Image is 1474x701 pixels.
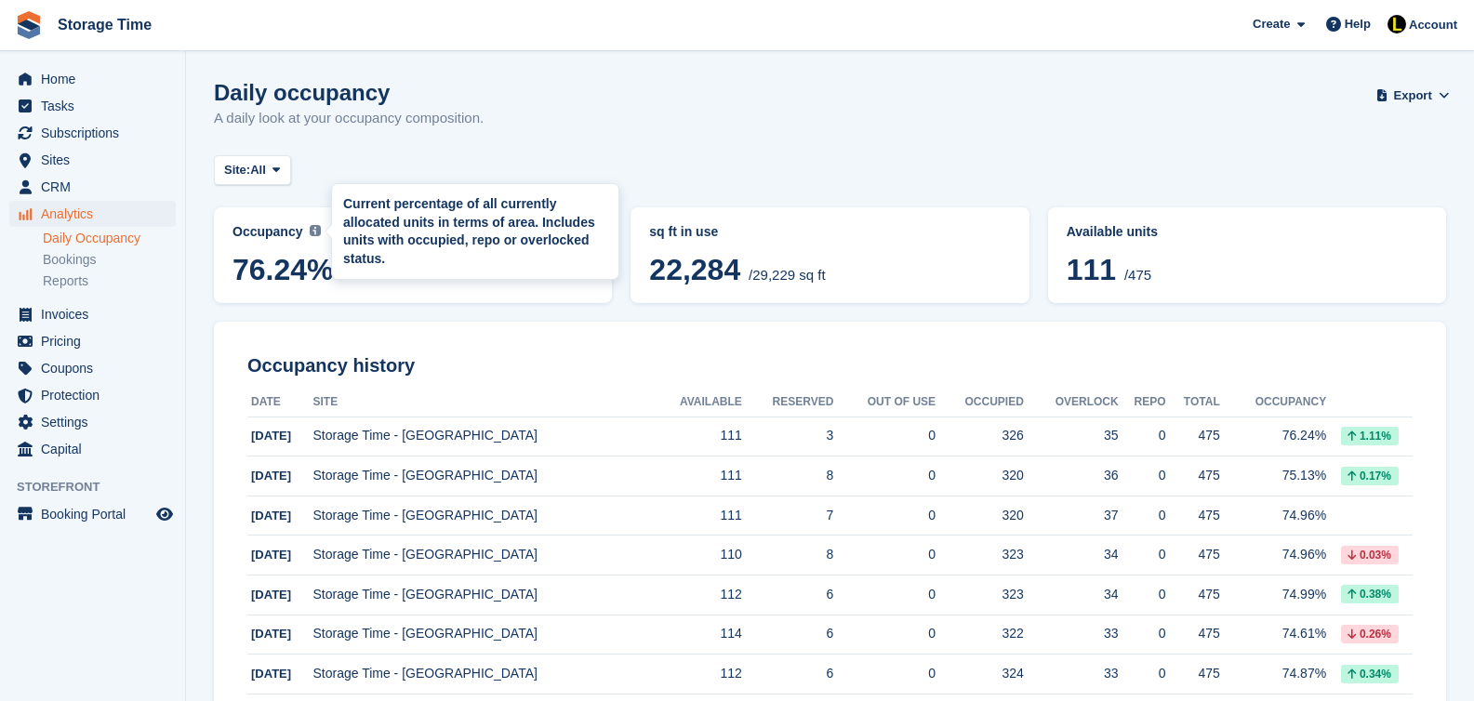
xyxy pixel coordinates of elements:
div: 324 [936,664,1024,683]
th: Overlock [1024,388,1119,417]
th: Site [312,388,648,417]
span: 76.24% [232,253,593,286]
span: 111 [1067,253,1116,286]
th: Date [247,388,312,417]
a: Daily Occupancy [43,230,176,247]
div: 0.34% [1341,665,1399,683]
img: stora-icon-8386f47178a22dfd0bd8f6a31ec36ba5ce8667c1dd55bd0f319d3a0aa187defe.svg [15,11,43,39]
td: 111 [649,456,742,496]
th: Available [649,388,742,417]
td: 74.96% [1220,536,1326,575]
span: Analytics [41,201,153,227]
span: All [250,161,266,179]
a: Preview store [153,503,176,525]
td: 8 [742,536,833,575]
th: Total [1166,388,1220,417]
span: Sites [41,147,153,173]
div: 0.17% [1341,467,1399,485]
a: menu [9,174,176,200]
span: Site: [224,161,250,179]
td: 74.61% [1220,615,1326,655]
span: Available units [1067,224,1158,239]
div: 0 [1119,426,1166,445]
td: 475 [1166,536,1220,575]
td: 475 [1166,615,1220,655]
td: Storage Time - [GEOGRAPHIC_DATA] [312,575,648,615]
td: Storage Time - [GEOGRAPHIC_DATA] [312,456,648,496]
div: 0 [1119,466,1166,485]
a: menu [9,66,176,92]
div: 0.26% [1341,625,1399,643]
a: menu [9,501,176,527]
span: Export [1394,86,1432,105]
div: 1.11% [1341,427,1399,445]
div: 33 [1024,624,1119,643]
td: Storage Time - [GEOGRAPHIC_DATA] [312,417,648,456]
a: Storage Time [50,9,159,40]
th: Out of Use [833,388,936,417]
span: Pricing [41,328,153,354]
td: 0 [833,417,936,456]
td: 110 [649,536,742,575]
a: menu [9,201,176,227]
abbr: Current breakdown of %{unit} occupied [649,222,1010,242]
span: Settings [41,409,153,435]
td: 112 [649,575,742,615]
div: 34 [1024,545,1119,564]
button: Site: All [214,155,291,186]
div: 34 [1024,585,1119,604]
td: Storage Time - [GEOGRAPHIC_DATA] [312,615,648,655]
div: 0.03% [1341,546,1399,564]
h2: Occupancy history [247,355,1413,377]
a: menu [9,436,176,462]
td: 0 [833,655,936,694]
td: 3 [742,417,833,456]
button: Export [1379,80,1446,111]
td: 475 [1166,417,1220,456]
td: Storage Time - [GEOGRAPHIC_DATA] [312,536,648,575]
div: 320 [936,466,1024,485]
a: menu [9,147,176,173]
span: Coupons [41,355,153,381]
abbr: Current percentage of units occupied or overlocked [1067,222,1428,242]
td: 475 [1166,655,1220,694]
span: Protection [41,382,153,408]
td: 475 [1166,575,1220,615]
abbr: Current percentage of sq ft occupied [232,222,593,242]
td: 6 [742,655,833,694]
div: 323 [936,545,1024,564]
td: 74.87% [1220,655,1326,694]
td: 0 [833,615,936,655]
td: 114 [649,615,742,655]
span: [DATE] [251,509,291,522]
td: 475 [1166,456,1220,496]
th: Repo [1119,388,1166,417]
span: [DATE] [251,667,291,681]
td: 0 [833,575,936,615]
span: /29,229 sq ft [749,267,826,283]
td: 7 [742,496,833,536]
div: 322 [936,624,1024,643]
td: 74.96% [1220,496,1326,536]
span: Invoices [41,301,153,327]
td: 8 [742,456,833,496]
div: 326 [936,426,1024,445]
a: menu [9,120,176,146]
td: 0 [833,536,936,575]
span: Booking Portal [41,501,153,527]
a: menu [9,301,176,327]
span: CRM [41,174,153,200]
span: Tasks [41,93,153,119]
td: 0 [833,496,936,536]
td: 111 [649,417,742,456]
div: Current percentage of all currently allocated units in terms of area. Includes units with occupie... [343,195,607,268]
div: 0 [1119,585,1166,604]
td: 75.13% [1220,456,1326,496]
div: 0.38% [1341,585,1399,603]
th: Occupancy [1220,388,1326,417]
div: 0 [1119,664,1166,683]
td: 0 [833,456,936,496]
td: 111 [649,496,742,536]
a: Reports [43,272,176,290]
span: sq ft in use [649,224,718,239]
